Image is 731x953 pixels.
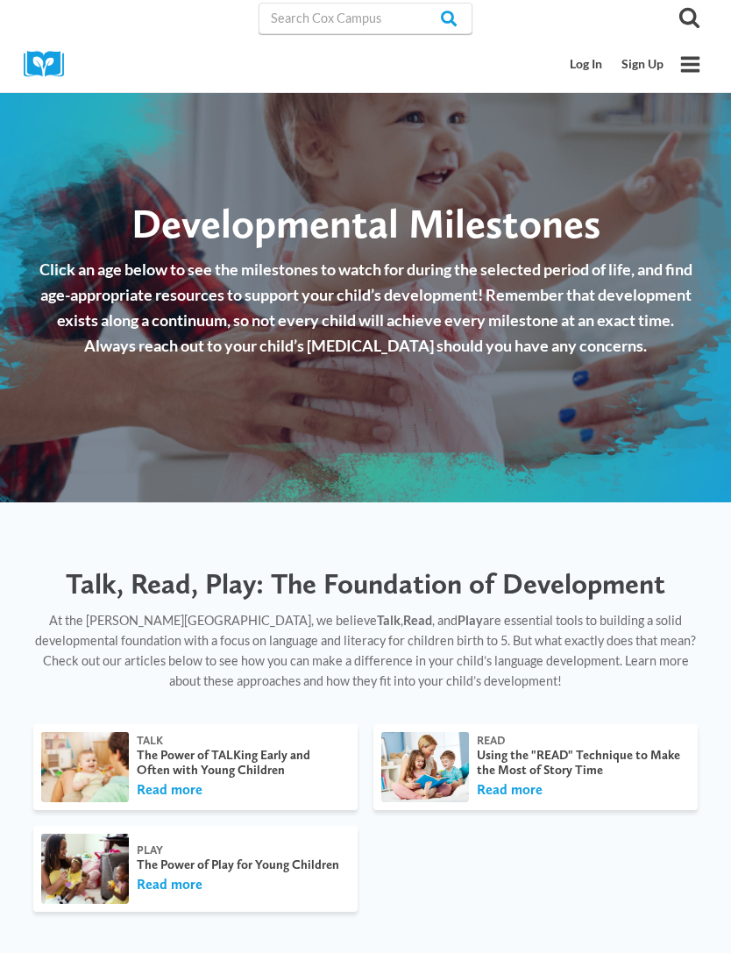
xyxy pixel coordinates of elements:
p: At the [PERSON_NAME][GEOGRAPHIC_DATA], we believe , , and are essential tools to building a solid... [33,610,698,691]
nav: Secondary Mobile Navigation [561,48,673,81]
a: Play The Power of Play for Young Children Read more [33,826,358,912]
p: Click an age below to see the milestones to watch for during the selected period of life, and fin... [33,257,698,358]
button: Read more [137,780,202,800]
img: mom-reading-with-children.jpg [380,730,472,804]
strong: Talk [377,613,401,628]
a: Talk The Power of TALKing Early and Often with Young Children Read more [33,724,358,810]
button: Open menu [673,47,707,82]
img: Cox Campus [24,51,76,78]
span: Talk, Read, Play: The Foundation of Development [66,566,665,601]
a: Read Using the "READ" Technique to Make the Most of Story Time Read more [373,724,698,810]
input: Search Cox Campus [259,3,472,34]
img: 0010-Lyra-11-scaled-1.jpg [39,832,131,906]
span: Developmental Milestones [131,198,600,248]
div: Play [137,843,342,857]
button: Read more [477,780,543,800]
a: Log In [561,48,613,81]
div: The Power of Play for Young Children [137,857,342,872]
img: iStock_53702022_LARGE.jpg [39,730,131,804]
a: Sign Up [612,48,673,81]
div: The Power of TALKing Early and Often with Young Children [137,748,342,779]
button: Read more [137,875,202,894]
strong: Play [458,613,483,628]
div: Read [477,734,682,748]
div: Talk [137,734,342,748]
div: Using the "READ" Technique to Make the Most of Story Time [477,748,682,779]
strong: Read [403,613,432,628]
